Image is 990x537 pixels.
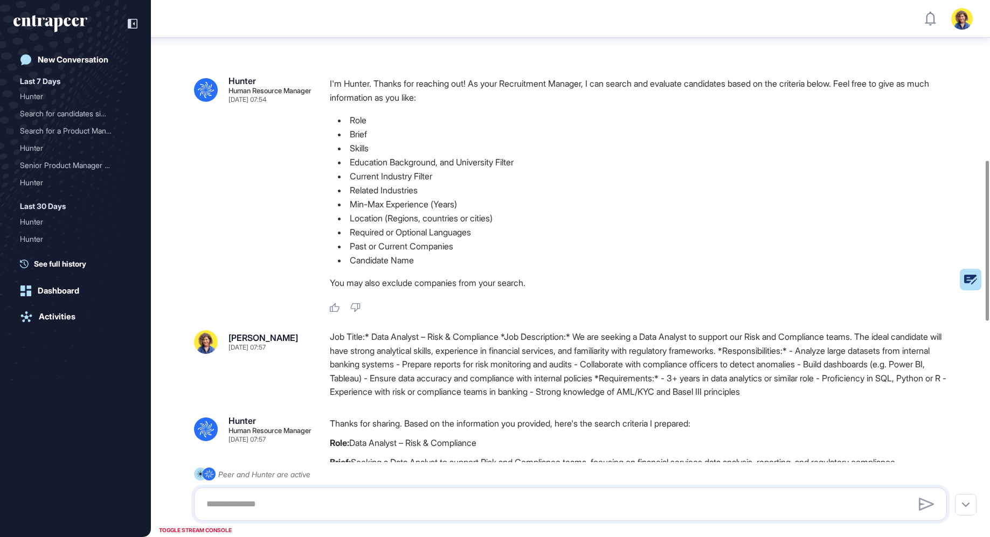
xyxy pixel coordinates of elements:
div: Job Title:* Data Analyst – Risk & Compliance *Job Description:* We are seeking a Data Analyst to ... [330,330,956,399]
div: Hunter [229,76,256,85]
p: Seeking a Data Analyst to support Risk and Compliance teams, focusing on financial services data ... [330,455,956,469]
div: Search for candidates similar to Sara Holyavkin [20,105,131,122]
p: I'm Hunter. Thanks for reaching out! As your Recruitment Manager, I can search and evaluate candi... [330,76,956,104]
div: Hunter [20,88,131,105]
div: Hunter [20,88,122,105]
div: Dashboard [38,286,79,296]
li: Required or Optional Languages [330,225,956,239]
div: Hunter [20,140,122,157]
div: Hunter [20,140,131,157]
div: Last 7 Days [20,75,60,88]
img: user-avatar [951,8,973,30]
div: Search for candidates sim... [20,105,122,122]
strong: Brief: [330,457,351,468]
div: Human Resource Manager [229,87,311,94]
li: Skills [330,141,956,155]
li: Current Industry Filter [330,169,956,183]
span: See full history [34,258,86,269]
a: New Conversation [13,49,137,71]
li: Education Background, and University Filter [330,155,956,169]
div: Peer and Hunter are active [218,468,310,481]
a: Activities [13,306,137,327]
div: Search for a Product Manager with AI Development Experience in Turkey (3-10 Years Experience) [20,122,131,140]
p: Data Analyst – Risk & Compliance [330,436,956,450]
p: Thanks for sharing. Based on the information you provided, here's the search criteria I prepared: [330,416,956,430]
div: Senior Product Manager Job Posting for Softtech [20,157,131,174]
div: TOGGLE STREAM CONSOLE [156,524,234,537]
li: Role [330,113,956,127]
div: Search for a Product Mana... [20,122,122,140]
div: Search for Experienced Business Intelligence Manager for MEA Region [20,248,131,265]
div: [DATE] 07:54 [229,96,266,103]
div: [PERSON_NAME] [229,333,298,342]
div: Search for Experienced Bu... [20,248,122,265]
div: entrapeer-logo [13,15,87,32]
div: Hunter [20,213,131,231]
div: Hunter [229,416,256,425]
div: Senior Product Manager Jo... [20,157,122,174]
div: Hunter [20,231,122,248]
div: Activities [39,312,75,322]
img: sara%20resim.jpeg [194,330,218,354]
li: Past or Current Companies [330,239,956,253]
p: You may also exclude companies from your search. [330,276,956,290]
div: Hunter [20,174,131,191]
div: [DATE] 07:57 [229,344,266,351]
div: Hunter [20,231,131,248]
a: See full history [20,258,137,269]
div: Hunter [20,213,122,231]
div: [DATE] 07:57 [229,436,266,443]
div: New Conversation [38,55,108,65]
div: Human Resource Manager [229,427,311,434]
li: Location (Regions, countries or cities) [330,211,956,225]
a: Dashboard [13,280,137,302]
li: Related Industries [330,183,956,197]
div: Hunter [20,174,122,191]
strong: Role: [330,437,349,448]
div: Last 30 Days [20,200,66,213]
li: Candidate Name [330,253,956,267]
li: Brief [330,127,956,141]
li: Min-Max Experience (Years) [330,197,956,211]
